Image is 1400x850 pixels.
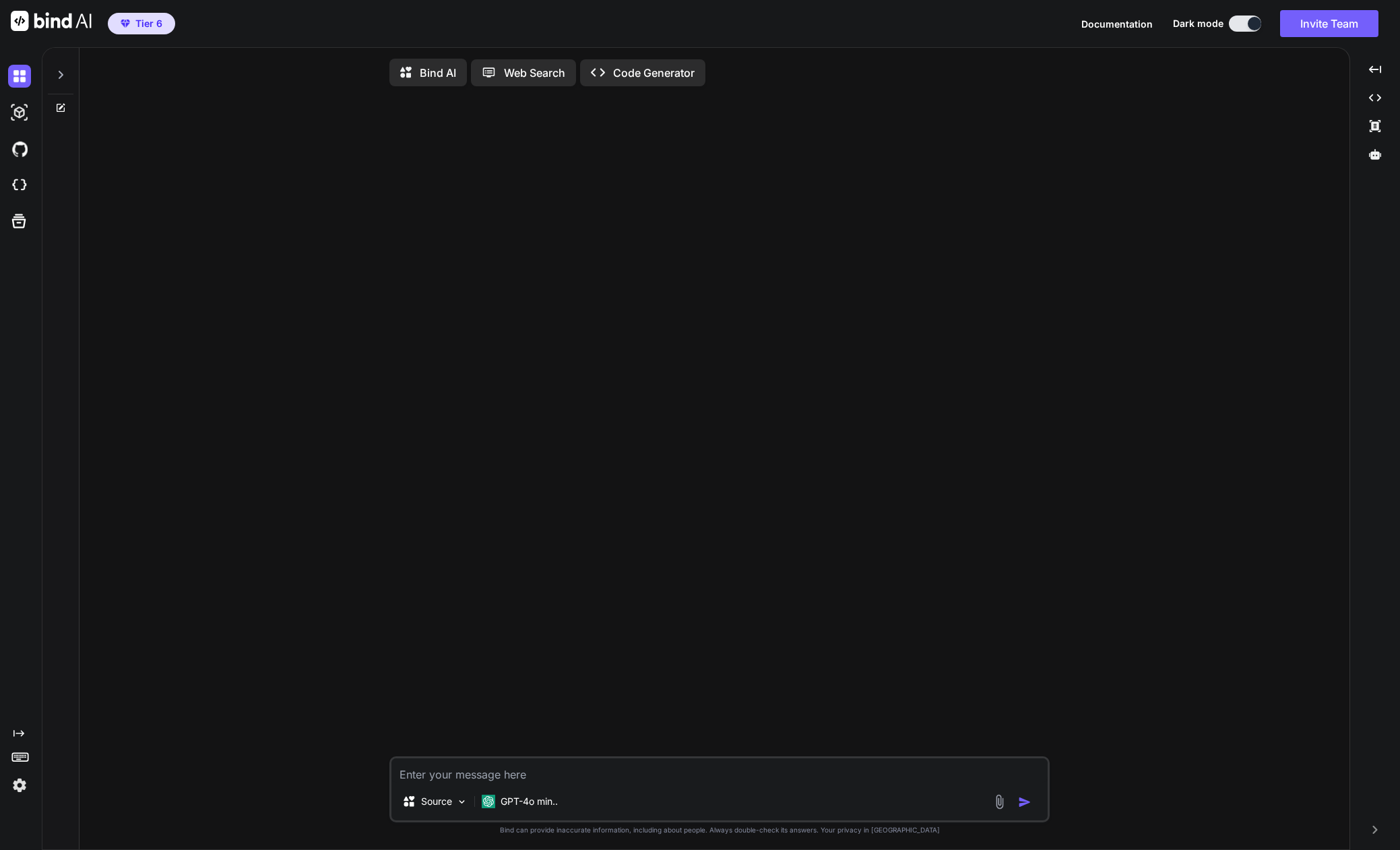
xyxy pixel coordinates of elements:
img: darkAi-studio [8,101,31,124]
img: icon [1018,795,1031,809]
img: attachment [992,794,1007,810]
img: GPT-4o mini [482,795,495,808]
p: Web Search [504,65,565,81]
p: Bind AI [420,65,456,81]
img: premium [121,20,130,28]
span: Tier 6 [135,17,162,30]
img: Pick Models [456,796,468,808]
p: Source [421,795,452,808]
button: premiumTier 6 [108,13,175,34]
p: Bind can provide inaccurate information, including about people. Always double-check its answers.... [389,825,1050,835]
img: Bind AI [11,11,92,31]
button: Invite Team [1280,10,1378,37]
span: Dark mode [1173,17,1223,30]
button: Documentation [1081,17,1153,31]
p: GPT-4o min.. [501,795,558,808]
img: githubDark [8,138,31,160]
img: settings [8,774,31,797]
img: cloudideIcon [8,174,31,197]
p: Code Generator [613,65,695,81]
img: darkChat [8,65,31,88]
span: Documentation [1081,18,1153,30]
